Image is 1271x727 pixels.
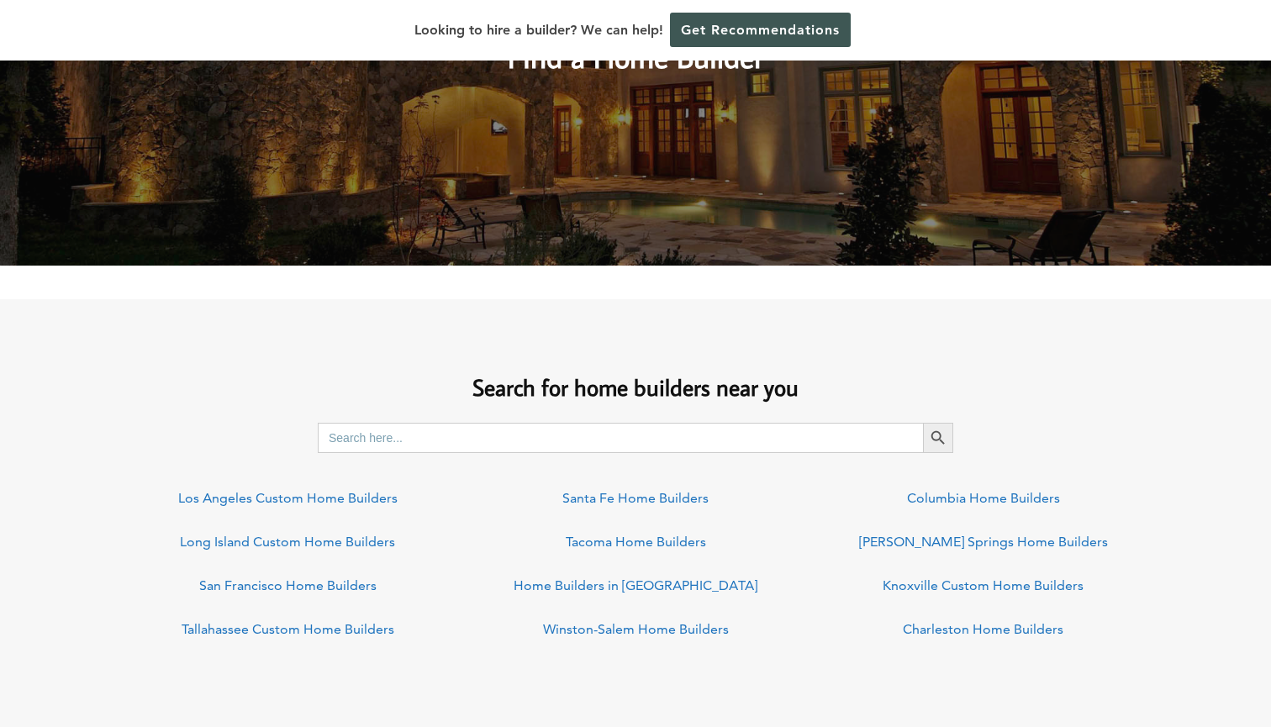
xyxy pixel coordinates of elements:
a: Columbia Home Builders [907,490,1060,506]
a: Tallahassee Custom Home Builders [182,621,394,637]
a: San Francisco Home Builders [199,577,377,593]
a: [PERSON_NAME] Springs Home Builders [859,534,1108,550]
a: Get Recommendations [670,13,851,47]
a: Winston-Salem Home Builders [543,621,729,637]
a: Santa Fe Home Builders [562,490,709,506]
a: Knoxville Custom Home Builders [883,577,1084,593]
a: Charleston Home Builders [903,621,1063,637]
a: Los Angeles Custom Home Builders [178,490,398,506]
a: Long Island Custom Home Builders [180,534,395,550]
svg: Search [929,429,947,447]
a: Home Builders in [GEOGRAPHIC_DATA] [514,577,757,593]
a: Tacoma Home Builders [566,534,706,550]
input: Search here... [318,423,923,453]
